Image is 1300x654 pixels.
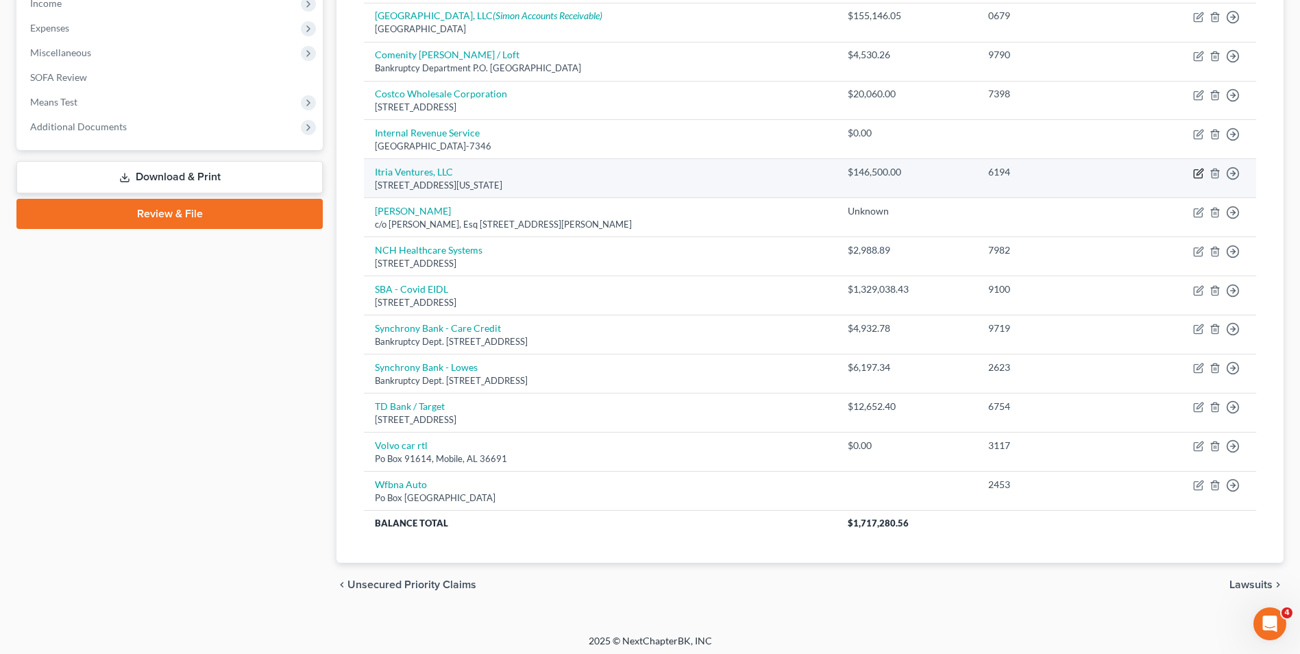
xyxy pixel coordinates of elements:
[988,322,1120,335] div: 9719
[375,492,826,505] div: Po Box [GEOGRAPHIC_DATA]
[988,165,1120,179] div: 6194
[375,88,507,99] a: Costco Wholesale Corporation
[364,511,837,535] th: Balance Total
[375,479,427,490] a: Wfbna Auto
[988,87,1120,101] div: 7398
[375,361,478,373] a: Synchrony Bank - Lowes
[1281,607,1292,618] span: 4
[848,400,966,413] div: $12,652.40
[375,413,826,426] div: [STREET_ADDRESS]
[375,439,428,451] a: Volvo car rtl
[375,374,826,387] div: Bankruptcy Dept. [STREET_ADDRESS]
[988,478,1120,492] div: 2453
[375,257,826,270] div: [STREET_ADDRESS]
[848,165,966,179] div: $146,500.00
[19,65,323,90] a: SOFA Review
[848,518,909,529] span: $1,717,280.56
[375,218,826,231] div: c/o [PERSON_NAME], Esq [STREET_ADDRESS][PERSON_NAME]
[493,10,602,21] i: (Simon Accounts Receivable)
[988,400,1120,413] div: 6754
[848,282,966,296] div: $1,329,038.43
[16,161,323,193] a: Download & Print
[375,140,826,153] div: [GEOGRAPHIC_DATA]-7346
[375,244,482,256] a: NCH Healthcare Systems
[848,361,966,374] div: $6,197.34
[375,62,826,75] div: Bankruptcy Department P.O. [GEOGRAPHIC_DATA]
[375,296,826,309] div: [STREET_ADDRESS]
[848,322,966,335] div: $4,932.78
[375,127,480,138] a: Internal Revenue Service
[988,243,1120,257] div: 7982
[988,9,1120,23] div: 0679
[988,361,1120,374] div: 2623
[375,283,448,295] a: SBA - Covid EIDL
[347,579,476,590] span: Unsecured Priority Claims
[1229,579,1284,590] button: Lawsuits chevron_right
[375,166,453,178] a: Itria Ventures, LLC
[336,579,347,590] i: chevron_left
[30,96,77,108] span: Means Test
[848,126,966,140] div: $0.00
[848,243,966,257] div: $2,988.89
[988,282,1120,296] div: 9100
[848,87,966,101] div: $20,060.00
[848,9,966,23] div: $155,146.05
[30,121,127,132] span: Additional Documents
[988,48,1120,62] div: 9790
[1253,607,1286,640] iframe: Intercom live chat
[375,205,451,217] a: [PERSON_NAME]
[30,71,87,83] span: SOFA Review
[16,199,323,229] a: Review & File
[848,204,966,218] div: Unknown
[375,101,826,114] div: [STREET_ADDRESS]
[848,48,966,62] div: $4,530.26
[375,335,826,348] div: Bankruptcy Dept. [STREET_ADDRESS]
[375,322,501,334] a: Synchrony Bank - Care Credit
[30,22,69,34] span: Expenses
[336,579,476,590] button: chevron_left Unsecured Priority Claims
[988,439,1120,452] div: 3117
[375,452,826,465] div: Po Box 91614, Mobile, AL 36691
[375,10,602,21] a: [GEOGRAPHIC_DATA], LLC(Simon Accounts Receivable)
[1229,579,1273,590] span: Lawsuits
[375,23,826,36] div: [GEOGRAPHIC_DATA]
[375,179,826,192] div: [STREET_ADDRESS][US_STATE]
[848,439,966,452] div: $0.00
[375,49,519,60] a: Comenity [PERSON_NAME] / Loft
[30,47,91,58] span: Miscellaneous
[375,400,445,412] a: TD Bank / Target
[1273,579,1284,590] i: chevron_right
